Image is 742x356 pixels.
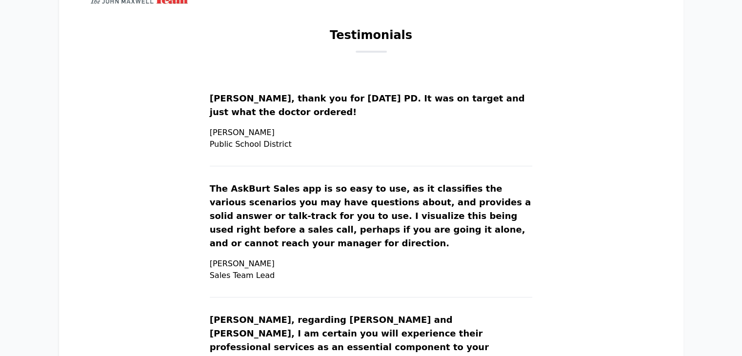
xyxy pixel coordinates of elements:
p: [PERSON_NAME] Public School District [210,127,533,150]
h1: Testimonials [330,27,412,51]
p: [PERSON_NAME], thank you for [DATE] PD. It was on target and just what the doctor ordered! [210,92,533,127]
p: [PERSON_NAME] Sales Team Lead [210,258,533,281]
p: The AskBurt Sales app is so easy to use, as it classifies the various scenarios you may have ques... [210,182,533,258]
